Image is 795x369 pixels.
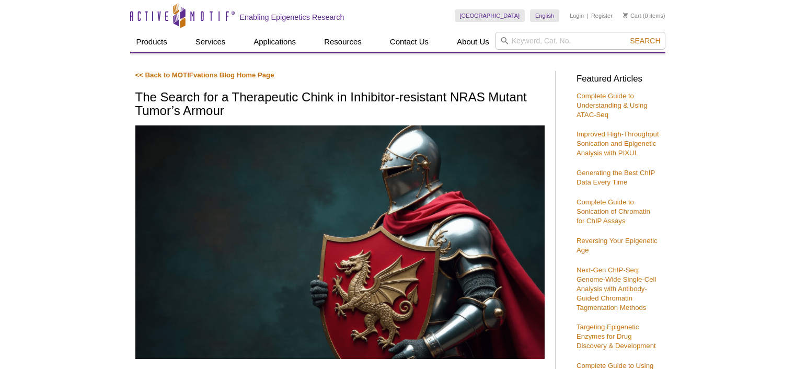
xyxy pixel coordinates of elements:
a: [GEOGRAPHIC_DATA] [455,9,525,22]
a: Register [591,12,613,19]
a: About Us [451,32,496,52]
a: Complete Guide to Sonication of Chromatin for ChIP Assays [577,198,650,225]
li: | [587,9,589,22]
img: Your Cart [623,13,628,18]
span: Search [630,37,660,45]
button: Search [627,36,663,45]
a: Cart [623,12,641,19]
a: Targeting Epigenetic Enzymes for Drug Discovery & Development [577,323,656,350]
a: Resources [318,32,368,52]
a: Improved High-Throughput Sonication and Epigenetic Analysis with PIXUL [577,130,659,157]
a: Applications [247,32,302,52]
a: Contact Us [384,32,435,52]
h3: Featured Articles [577,75,660,84]
img: Knight in armour [135,125,545,359]
a: Complete Guide to Understanding & Using ATAC-Seq [577,92,648,119]
a: Products [130,32,174,52]
a: Reversing Your Epigenetic Age [577,237,658,254]
a: << Back to MOTIFvations Blog Home Page [135,71,274,79]
h1: The Search for a Therapeutic Chink in Inhibitor-resistant NRAS Mutant Tumor’s Armour [135,90,545,119]
a: English [530,9,559,22]
a: Generating the Best ChIP Data Every Time [577,169,655,186]
a: Next-Gen ChIP-Seq: Genome-Wide Single-Cell Analysis with Antibody-Guided Chromatin Tagmentation M... [577,266,656,312]
h2: Enabling Epigenetics Research [240,13,344,22]
li: (0 items) [623,9,665,22]
input: Keyword, Cat. No. [496,32,665,50]
a: Services [189,32,232,52]
a: Login [570,12,584,19]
